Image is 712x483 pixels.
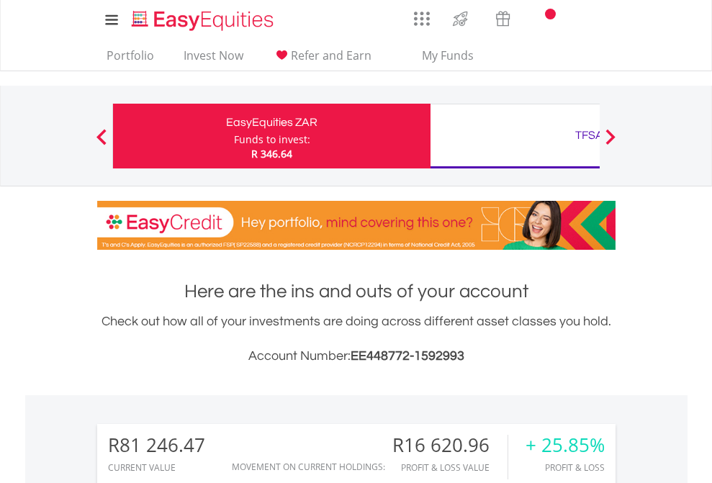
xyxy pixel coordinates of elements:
span: Refer and Earn [291,48,371,63]
a: Invest Now [178,48,249,71]
div: R16 620.96 [392,435,508,456]
div: Check out how all of your investments are doing across different asset classes you hold. [97,312,616,366]
div: Funds to invest: [234,132,310,147]
span: My Funds [401,46,495,65]
div: Profit & Loss [526,463,605,472]
div: R81 246.47 [108,435,205,456]
button: Next [596,136,625,150]
img: thrive-v2.svg [449,7,472,30]
div: Movement on Current Holdings: [232,462,385,471]
a: Notifications [524,4,561,32]
a: FAQ's and Support [561,4,598,32]
a: Portfolio [101,48,160,71]
h1: Here are the ins and outs of your account [97,279,616,304]
a: AppsGrid [405,4,439,27]
div: Profit & Loss Value [392,463,508,472]
span: R 346.64 [251,147,292,161]
div: + 25.85% [526,435,605,456]
img: grid-menu-icon.svg [414,11,430,27]
img: EasyCredit Promotion Banner [97,201,616,250]
img: vouchers-v2.svg [491,7,515,30]
h3: Account Number: [97,346,616,366]
span: EE448772-1592993 [351,349,464,363]
a: Vouchers [482,4,524,30]
button: Previous [87,136,116,150]
div: EasyEquities ZAR [122,112,422,132]
a: Refer and Earn [267,48,377,71]
div: CURRENT VALUE [108,463,205,472]
img: EasyEquities_Logo.png [129,9,279,32]
a: Home page [126,4,279,32]
a: My Profile [598,4,634,35]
